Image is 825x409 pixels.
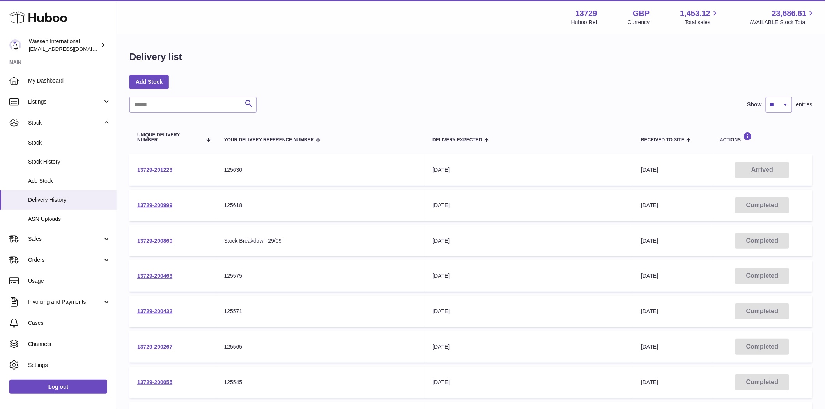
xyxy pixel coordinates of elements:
span: Stock History [28,158,111,166]
span: [DATE] [641,167,658,173]
div: Huboo Ref [571,19,597,26]
span: Orders [28,256,103,264]
div: 125630 [224,166,417,174]
span: [DATE] [641,308,658,314]
span: Usage [28,277,111,285]
span: Stock [28,119,103,127]
span: Cases [28,319,111,327]
span: [DATE] [641,202,658,208]
span: Sales [28,235,103,243]
div: [DATE] [432,343,625,351]
span: 1,453.12 [680,8,711,19]
a: 23,686.61 AVAILABLE Stock Total [750,8,816,26]
span: Invoicing and Payments [28,298,103,306]
div: 125575 [224,272,417,280]
a: 13729-200999 [137,202,172,208]
span: Delivery Expected [432,138,482,143]
span: Unique Delivery Number [137,132,202,143]
span: [DATE] [641,379,658,385]
span: entries [796,101,813,108]
div: Wassen International [29,38,99,53]
div: [DATE] [432,166,625,174]
h1: Delivery list [129,51,182,63]
a: 13729-201223 [137,167,172,173]
a: Add Stock [129,75,169,89]
span: [DATE] [641,344,658,350]
div: Actions [720,132,805,143]
div: 125565 [224,343,417,351]
span: ASN Uploads [28,215,111,223]
a: 13729-200055 [137,379,172,385]
a: 13729-200860 [137,238,172,244]
span: Total sales [685,19,719,26]
a: 13729-200432 [137,308,172,314]
strong: 13729 [575,8,597,19]
span: Settings [28,361,111,369]
a: 13729-200463 [137,273,172,279]
div: [DATE] [432,237,625,245]
div: [DATE] [432,202,625,209]
div: Stock Breakdown 29/09 [224,237,417,245]
span: Add Stock [28,177,111,185]
span: Channels [28,340,111,348]
span: AVAILABLE Stock Total [750,19,816,26]
div: [DATE] [432,308,625,315]
span: [DATE] [641,238,658,244]
span: Your Delivery Reference Number [224,138,314,143]
a: 13729-200267 [137,344,172,350]
span: Listings [28,98,103,106]
a: 1,453.12 Total sales [680,8,720,26]
span: [DATE] [641,273,658,279]
span: [EMAIL_ADDRESS][DOMAIN_NAME] [29,46,115,52]
strong: GBP [633,8,650,19]
a: Log out [9,380,107,394]
div: 125618 [224,202,417,209]
span: Delivery History [28,196,111,204]
span: My Dashboard [28,77,111,85]
label: Show [747,101,762,108]
div: 125571 [224,308,417,315]
img: internationalsupplychain@wassen.com [9,39,21,51]
span: Received to Site [641,138,684,143]
div: [DATE] [432,272,625,280]
div: [DATE] [432,379,625,386]
span: Stock [28,139,111,146]
div: 125545 [224,379,417,386]
div: Currency [628,19,650,26]
span: 23,686.61 [772,8,807,19]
